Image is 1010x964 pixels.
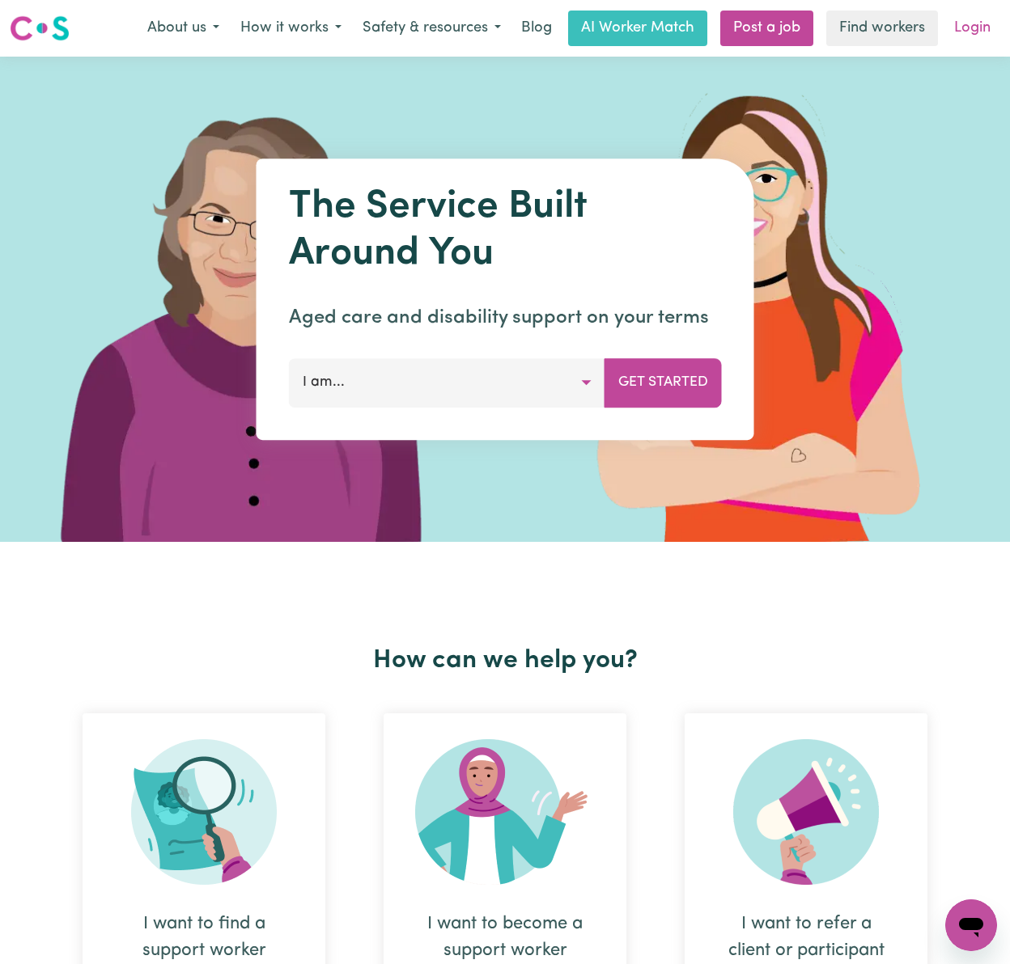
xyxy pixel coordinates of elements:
[352,11,511,45] button: Safety & resources
[724,911,889,964] div: I want to refer a client or participant
[568,11,707,46] a: AI Worker Match
[10,14,70,43] img: Careseekers logo
[121,911,286,964] div: I want to find a support worker
[230,11,352,45] button: How it works
[53,645,957,676] h2: How can we help you?
[605,358,722,407] button: Get Started
[10,10,70,47] a: Careseekers logo
[289,184,722,277] h1: The Service Built Around You
[422,911,588,964] div: I want to become a support worker
[944,11,1000,46] a: Login
[289,358,605,407] button: I am...
[137,11,230,45] button: About us
[733,739,879,885] img: Refer
[720,11,813,46] a: Post a job
[945,899,997,951] iframe: Button to launch messaging window
[826,11,938,46] a: Find workers
[289,303,722,332] p: Aged care and disability support on your terms
[511,11,562,46] a: Blog
[415,739,595,885] img: Become Worker
[131,739,277,885] img: Search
